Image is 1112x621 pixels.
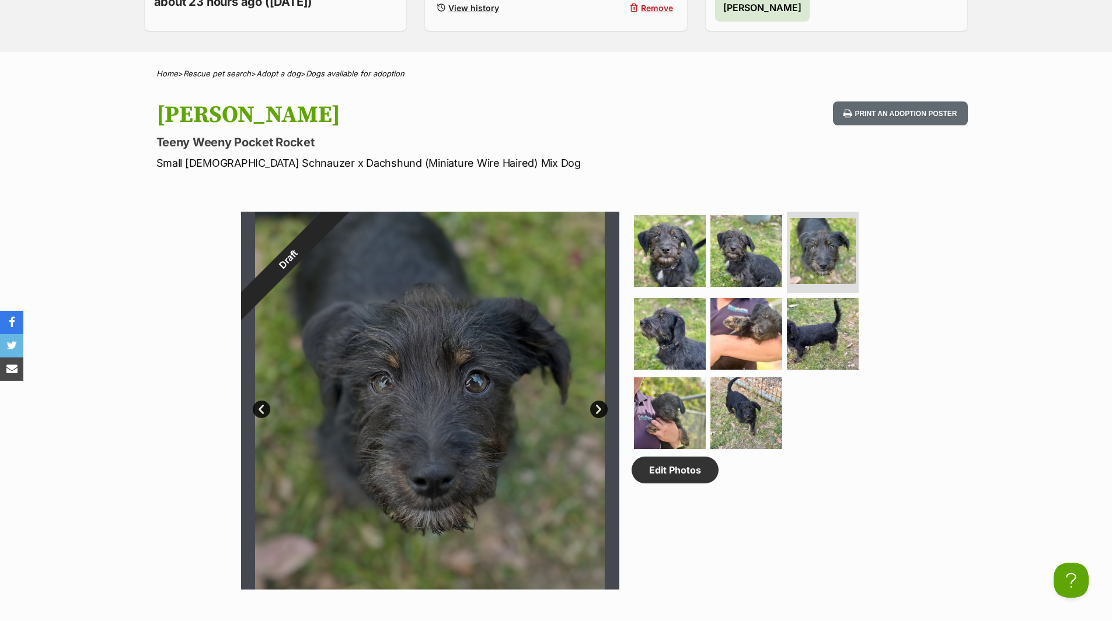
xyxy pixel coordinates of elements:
[790,218,856,284] img: Photo of Morris
[632,457,719,483] a: Edit Photos
[787,298,859,370] img: Photo of Morris
[156,101,650,128] h1: [PERSON_NAME]
[306,69,405,78] a: Dogs available for adoption
[214,185,362,333] div: Draft
[634,377,706,449] img: Photo of Morris
[253,401,270,418] a: Prev
[710,215,782,287] img: Photo of Morris
[833,101,967,125] button: Print an adoption poster
[634,215,706,287] img: Photo of Morris
[723,1,801,15] span: [PERSON_NAME]
[156,155,650,171] p: Small [DEMOGRAPHIC_DATA] Schnauzer x Dachshund (Miniature Wire Haired) Mix Dog
[641,2,673,14] span: Remove
[590,401,608,418] a: Next
[256,69,301,78] a: Adopt a dog
[710,298,782,370] img: Photo of Morris
[127,69,985,78] div: > > >
[183,69,251,78] a: Rescue pet search
[156,69,178,78] a: Home
[156,134,650,150] p: Teeny Weeny Pocket Rocket
[634,298,706,370] img: Photo of Morris
[1054,563,1089,598] iframe: Help Scout Beacon - Open
[710,377,782,449] img: Photo of Morris
[448,2,499,14] span: View history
